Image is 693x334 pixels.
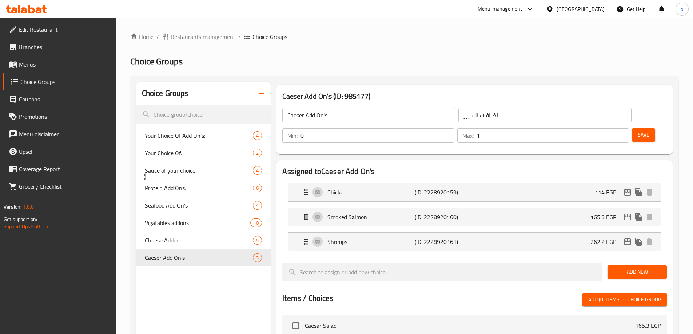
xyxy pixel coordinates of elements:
[19,147,110,156] span: Upsell
[253,254,262,261] span: 3
[142,88,188,99] h2: Choice Groups
[3,73,116,90] a: Choice Groups
[20,77,110,86] span: Choice Groups
[288,318,303,333] span: Select choice
[136,144,271,162] div: Your Choice Of:2
[635,321,661,330] p: 165.3 EGP
[282,229,667,254] li: Expand
[4,222,50,231] a: Support.OpsPlatform
[415,213,473,221] p: (ID: 2228920160)
[253,253,262,262] div: Choices
[613,267,661,277] span: Add New
[595,188,622,197] p: 114 EGP
[136,179,271,197] div: Protein Add Ons:6
[145,218,251,227] span: Vigatables addons
[633,236,644,247] button: duplicate
[130,32,678,41] nav: breadcrumb
[288,233,661,251] div: Expand
[644,187,655,198] button: delete
[288,183,661,201] div: Expand
[644,212,655,222] button: delete
[130,53,183,69] span: Choice Groups
[238,32,241,41] li: /
[4,202,21,212] span: Version:
[162,32,235,41] a: Restaurants management
[253,185,262,192] span: 6
[582,293,667,306] button: Add (0) items to choice group
[136,127,271,144] div: Your Choice Of Add On's:4
[145,236,253,245] span: Cheese Addons:
[3,143,116,160] a: Upsell
[3,38,116,56] a: Branches
[136,214,271,232] div: Vigatables addons10
[3,90,116,108] a: Coupons
[130,32,154,41] a: Home
[145,201,253,210] span: Seafood Add On's
[287,131,298,140] p: Min:
[19,95,110,104] span: Coupons
[3,178,116,195] a: Grocery Checklist
[19,60,110,69] span: Menus
[253,237,262,244] span: 5
[288,208,661,226] div: Expand
[19,25,110,34] span: Edit Restaurant
[282,205,667,229] li: Expand
[253,131,262,140] div: Choices
[3,108,116,125] a: Promotions
[632,128,655,142] button: Save
[588,295,661,304] span: Add (0) items to choice group
[681,5,683,13] span: o
[19,165,110,173] span: Coverage Report
[145,166,253,175] span: ٍٍٍٍٍSauce of your choice
[282,180,667,205] li: Expand
[590,213,622,221] p: 165.3 EGP
[19,112,110,121] span: Promotions
[145,131,253,140] span: Your Choice Of Add On's:
[145,253,253,262] span: Caeser Add On's
[282,263,602,281] input: search
[622,187,633,198] button: edit
[253,202,262,209] span: 4
[327,213,414,221] p: Smoked Salmon
[462,131,474,140] p: Max:
[19,130,110,138] span: Menu disclaimer
[136,105,271,124] input: search
[415,237,473,246] p: (ID: 2228920161)
[327,188,414,197] p: Chicken
[633,212,644,222] button: duplicate
[622,212,633,222] button: edit
[156,32,159,41] li: /
[590,237,622,246] p: 262.2 EGP
[3,56,116,73] a: Menus
[3,160,116,178] a: Coverage Report
[251,220,262,226] span: 10
[622,236,633,247] button: edit
[253,201,262,210] div: Choices
[282,90,667,102] h3: Caeser Add On's (ID: 985177)
[3,21,116,38] a: Edit Restaurant
[638,130,649,140] span: Save
[253,184,262,192] div: Choices
[252,32,287,41] span: Choice Groups
[557,5,605,13] div: [GEOGRAPHIC_DATA]
[145,184,253,192] span: Protein Add Ons:
[253,166,262,175] div: Choices
[415,188,473,197] p: (ID: 2228920159)
[644,236,655,247] button: delete
[23,202,34,212] span: 1.0.0
[3,125,116,143] a: Menu disclaimer
[633,187,644,198] button: duplicate
[171,32,235,41] span: Restaurants management
[136,197,271,214] div: Seafood Add On's4
[282,293,333,304] h2: Items / Choices
[19,43,110,51] span: Branches
[327,237,414,246] p: Shrimps
[253,132,262,139] span: 4
[253,149,262,157] div: Choices
[478,5,522,13] div: Menu-management
[136,232,271,249] div: Cheese Addons:5
[19,182,110,191] span: Grocery Checklist
[4,214,37,224] span: Get support on:
[608,265,667,279] button: Add New
[136,249,271,266] div: Caeser Add On's3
